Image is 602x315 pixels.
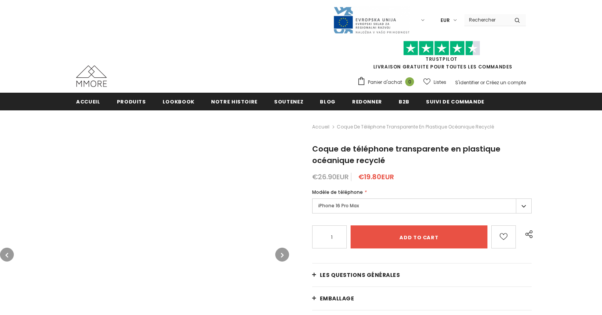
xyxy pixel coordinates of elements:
input: Search Site [464,14,509,25]
a: soutenez [274,93,303,110]
a: Produits [117,93,146,110]
a: Suivi de commande [426,93,484,110]
span: Redonner [352,98,382,105]
a: EMBALLAGE [312,287,532,310]
span: soutenez [274,98,303,105]
span: Lookbook [163,98,195,105]
img: Cas MMORE [76,65,107,87]
span: B2B [399,98,409,105]
span: Produits [117,98,146,105]
a: Les questions générales [312,263,532,287]
a: Notre histoire [211,93,258,110]
span: Listes [434,78,446,86]
a: Lookbook [163,93,195,110]
img: Javni Razpis [333,6,410,34]
span: Coque de téléphone transparente en plastique océanique recyclé [312,143,501,166]
span: Les questions générales [320,271,400,279]
span: Modèle de téléphone [312,189,363,195]
span: Coque de téléphone transparente en plastique océanique recyclé [337,122,494,132]
a: Javni Razpis [333,17,410,23]
a: Accueil [76,93,100,110]
input: Add to cart [351,225,487,248]
span: or [480,79,485,86]
a: TrustPilot [426,56,457,62]
span: LIVRAISON GRATUITE POUR TOUTES LES COMMANDES [357,44,526,70]
a: S'identifier [455,79,479,86]
a: Listes [423,75,446,89]
span: Notre histoire [211,98,258,105]
span: Suivi de commande [426,98,484,105]
a: Blog [320,93,336,110]
a: Accueil [312,122,329,132]
label: iPhone 16 Pro Max [312,198,532,213]
a: Panier d'achat 0 [357,77,418,88]
span: 0 [405,77,414,86]
img: Faites confiance aux étoiles pilotes [403,41,480,56]
span: Panier d'achat [368,78,402,86]
span: Blog [320,98,336,105]
span: €26.90EUR [312,172,349,182]
span: EUR [441,17,450,24]
span: Accueil [76,98,100,105]
span: EMBALLAGE [320,295,354,302]
a: B2B [399,93,409,110]
a: Redonner [352,93,382,110]
span: €19.80EUR [358,172,394,182]
a: Créez un compte [486,79,526,86]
